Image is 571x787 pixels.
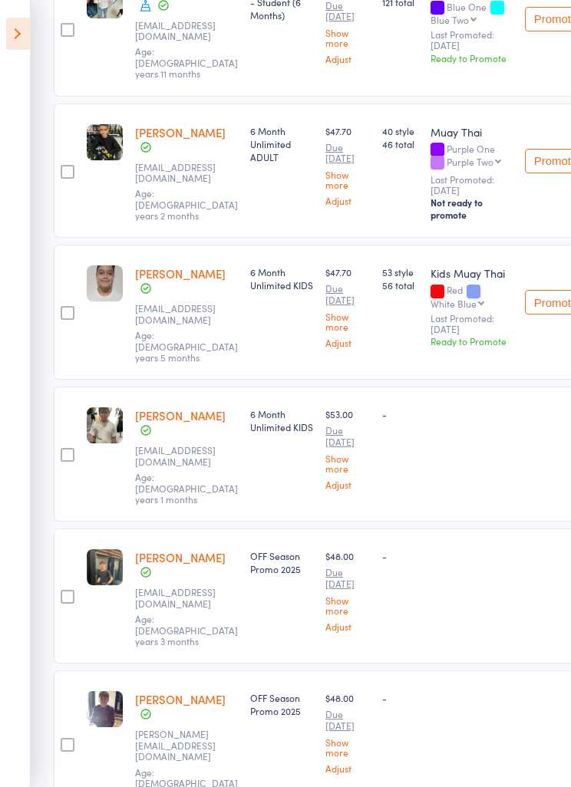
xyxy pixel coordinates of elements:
[135,124,226,140] a: [PERSON_NAME]
[325,170,370,189] a: Show more
[431,124,513,140] div: Muay Thai
[135,44,238,80] span: Age: [DEMOGRAPHIC_DATA] years 11 months
[325,28,370,48] a: Show more
[135,186,238,222] span: Age: [DEMOGRAPHIC_DATA] years 2 months
[135,328,238,364] span: Age: [DEMOGRAPHIC_DATA] years 5 months
[250,691,313,717] div: OFF Season Promo 2025
[431,15,469,25] div: Blue Two
[431,51,513,64] div: Ready to Promote
[87,124,123,160] img: image1662103648.png
[447,156,493,166] div: Purple Two
[325,621,370,631] a: Adjust
[325,54,370,64] a: Adjust
[325,265,370,347] div: $47.70
[135,407,226,423] a: [PERSON_NAME]
[431,2,513,25] div: Blue One
[325,124,370,206] div: $47.70
[87,265,123,301] img: image1757327953.png
[382,278,418,291] span: 56 total
[382,407,418,420] div: -
[250,407,313,433] div: 6 Month Unlimited KIDS
[325,453,370,473] a: Show more
[431,196,513,221] div: Not ready to promote
[135,470,238,505] span: Age: [DEMOGRAPHIC_DATA] years 1 months
[135,549,226,565] a: [PERSON_NAME]
[382,691,418,704] div: -
[325,567,370,589] small: Due [DATE]
[135,162,235,184] small: stephvini8891@gmail.com
[431,143,513,170] div: Purple One
[431,265,513,281] div: Kids Muay Thai
[325,709,370,731] small: Due [DATE]
[87,691,123,727] img: image1756187760.png
[135,20,235,42] small: Saima.ashfaque1@gmail.com
[382,124,418,137] span: 40 style
[325,549,370,631] div: $48.00
[325,595,370,615] a: Show more
[135,587,235,609] small: Info@realestatemediagroup.com
[431,313,513,335] small: Last Promoted: [DATE]
[325,283,370,305] small: Due [DATE]
[382,265,418,278] span: 53 style
[382,549,418,562] div: -
[250,549,313,575] div: OFF Season Promo 2025
[87,407,123,443] img: image1756967367.png
[382,137,418,150] span: 46 total
[325,311,370,331] a: Show more
[135,265,226,282] a: [PERSON_NAME]
[325,425,370,447] small: Due [DATE]
[325,479,370,489] a: Adjust
[325,142,370,164] small: Due [DATE]
[135,445,235,467] small: Taylorleetoni85@gmail.cm
[135,691,226,707] a: [PERSON_NAME]
[325,763,370,773] a: Adjust
[325,737,370,757] a: Show more
[135,729,235,762] small: Justin.ward91@hotmail.com
[87,549,123,585] img: 2Q==
[135,303,235,325] small: Stephvini8891@gmail.com
[431,174,513,196] small: Last Promoted: [DATE]
[325,407,370,489] div: $53.00
[250,265,313,291] div: 6 Month Unlimited KIDS
[431,29,513,51] small: Last Promoted: [DATE]
[431,334,513,347] div: Ready to Promote
[325,338,370,347] a: Adjust
[250,124,313,163] div: 6 Month Unlimited ADULT
[325,196,370,206] a: Adjust
[431,298,477,308] div: White Blue
[431,285,513,308] div: Red
[135,612,238,647] span: Age: [DEMOGRAPHIC_DATA] years 3 months
[325,691,370,773] div: $48.00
